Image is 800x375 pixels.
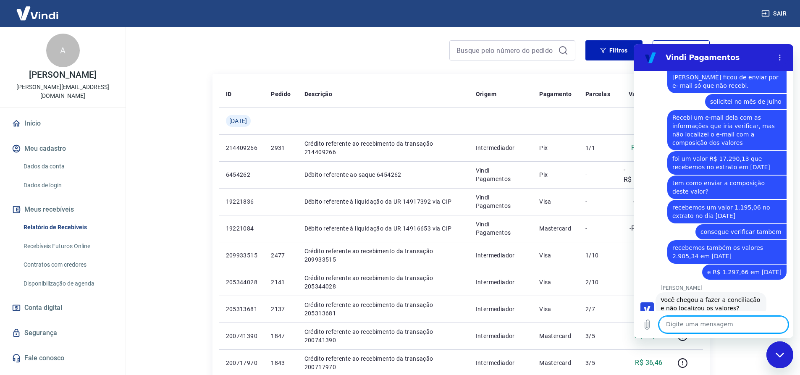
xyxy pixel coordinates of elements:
[304,197,462,206] p: Débito referente à liquidação da UR 14917392 via CIP
[585,197,610,206] p: -
[539,359,572,367] p: Mastercard
[476,332,526,340] p: Intermediador
[304,139,462,156] p: Crédito referente ao recebimento da transação 214409266
[226,90,232,98] p: ID
[226,251,258,260] p: 209933515
[304,328,462,344] p: Crédito referente ao recebimento da transação 200741390
[476,193,526,210] p: Vindi Pagamentos
[635,358,662,368] p: R$ 36,46
[20,177,115,194] a: Dados de login
[10,349,115,367] a: Fale conosco
[585,40,643,60] button: Filtros
[20,238,115,255] a: Recebíveis Futuros Online
[10,114,115,133] a: Início
[539,305,572,313] p: Visa
[304,170,462,179] p: Débito referente ao saque 6454262
[585,144,610,152] p: 1/1
[271,251,291,260] p: 2477
[226,224,258,233] p: 19221084
[20,158,115,175] a: Dados da conta
[585,359,610,367] p: 3/5
[271,305,291,313] p: 2137
[304,90,333,98] p: Descrição
[476,166,526,183] p: Vindi Pagamentos
[10,299,115,317] a: Conta digital
[20,275,115,292] a: Disponibilização de agenda
[476,220,526,237] p: Vindi Pagamentos
[585,278,610,286] p: 2/10
[10,200,115,219] button: Meus recebíveis
[629,90,656,98] p: Valor Líq.
[20,256,115,273] a: Contratos com credores
[226,144,258,152] p: 214409266
[20,219,115,236] a: Relatório de Recebíveis
[226,305,258,313] p: 205313681
[585,90,610,98] p: Parcelas
[304,301,462,317] p: Crédito referente ao recebimento da transação 205313681
[476,251,526,260] p: Intermediador
[226,332,258,340] p: 200741390
[585,170,610,179] p: -
[539,224,572,233] p: Mastercard
[456,44,555,57] input: Busque pelo número do pedido
[585,305,610,313] p: 2/7
[304,224,462,233] p: Débito referente à liquidação da UR 14916653 via CIP
[476,305,526,313] p: Intermediador
[271,359,291,367] p: 1843
[539,170,572,179] p: Pix
[226,170,258,179] p: 6454262
[10,139,115,158] button: Meu cadastro
[46,34,80,67] div: A
[476,90,496,98] p: Origem
[539,197,572,206] p: Visa
[476,278,526,286] p: Intermediador
[226,278,258,286] p: 205344028
[631,143,663,153] p: R$ 400,50
[271,332,291,340] p: 1847
[624,165,663,185] p: -R$ 2.265,00
[630,223,663,233] p: -R$ 132,41
[7,83,119,100] p: [PERSON_NAME][EMAIL_ADDRESS][DOMAIN_NAME]
[634,44,793,338] iframe: Janela de mensagens
[476,144,526,152] p: Intermediador
[585,224,610,233] p: -
[10,324,115,342] a: Segurança
[24,302,62,314] span: Conta digital
[226,197,258,206] p: 19221836
[304,354,462,371] p: Crédito referente ao recebimento da transação 200717970
[29,71,96,79] p: [PERSON_NAME]
[539,332,572,340] p: Mastercard
[304,247,462,264] p: Crédito referente ao recebimento da transação 209933515
[539,144,572,152] p: Pix
[304,274,462,291] p: Crédito referente ao recebimento da transação 205344028
[585,251,610,260] p: 1/10
[766,341,793,368] iframe: Botão para abrir a janela de mensagens, conversa em andamento
[271,278,291,286] p: 2141
[271,90,291,98] p: Pedido
[10,0,65,26] img: Vindi
[271,144,291,152] p: 2931
[653,40,710,60] button: Exportar
[539,251,572,260] p: Visa
[585,332,610,340] p: 3/5
[226,359,258,367] p: 200717970
[760,6,790,21] button: Sair
[476,359,526,367] p: Intermediador
[539,90,572,98] p: Pagamento
[229,117,247,125] span: [DATE]
[539,278,572,286] p: Visa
